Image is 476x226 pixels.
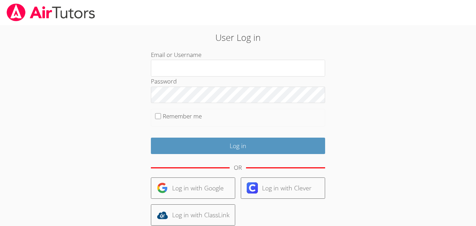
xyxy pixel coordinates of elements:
label: Remember me [163,112,202,120]
input: Log in [151,138,325,154]
img: airtutors_banner-c4298cdbf04f3fff15de1276eac7730deb9818008684d7c2e4769d2f7ddbe033.png [6,3,96,21]
img: clever-logo-6eab21bc6e7a338710f1a6ff85c0baf02591cd810cc4098c63d3a4b26e2feb20.svg [247,182,258,194]
a: Log in with Google [151,177,235,199]
a: Log in with Clever [241,177,325,199]
label: Email or Username [151,51,201,59]
img: classlink-logo-d6bb404cc1216ec64c9a2012d9dc4662098be43eaf13dc465df04b49fa7ab582.svg [157,210,168,221]
label: Password [151,77,177,85]
div: OR [234,163,242,173]
a: Log in with ClassLink [151,204,235,226]
h2: User Log in [109,31,367,44]
img: google-logo-50288ca7cdecda66e5e0955fdab243c47b7ad437acaf1139b6f446037453330a.svg [157,182,168,194]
